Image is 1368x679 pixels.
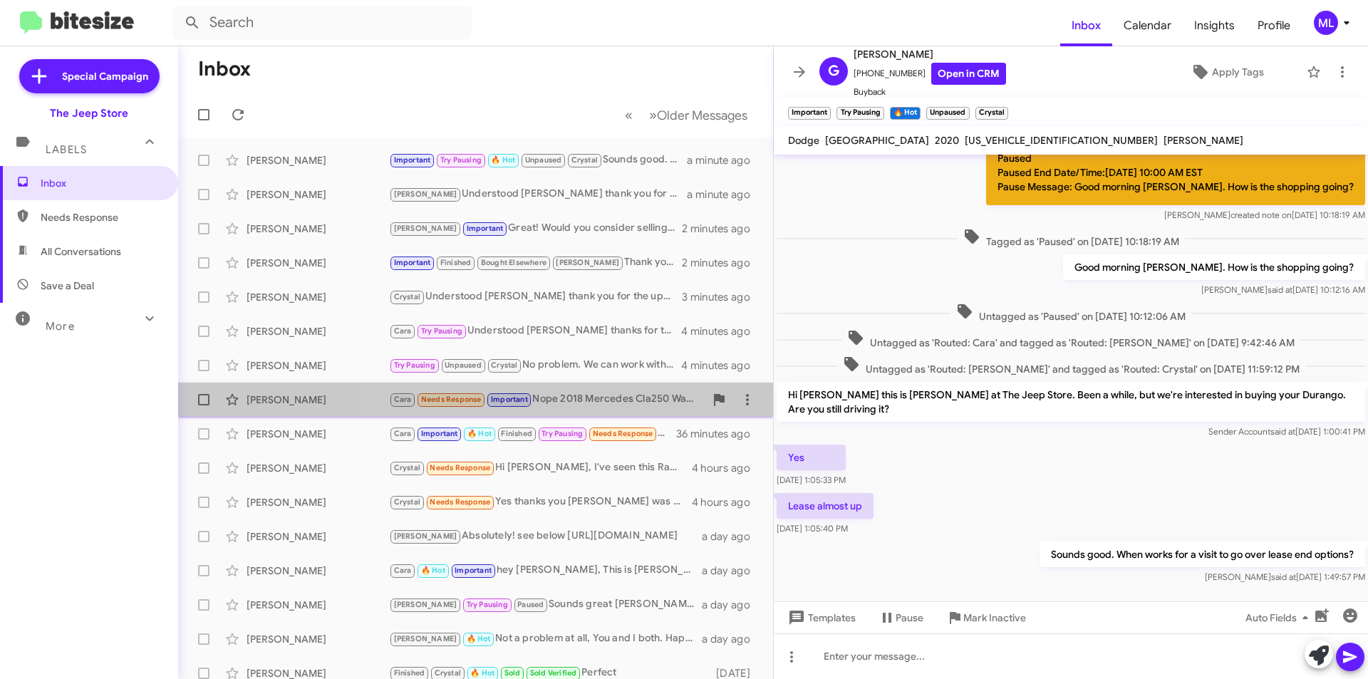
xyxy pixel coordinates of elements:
[1302,11,1352,35] button: ML
[867,605,935,631] button: Pause
[247,358,389,373] div: [PERSON_NAME]
[1201,284,1365,295] span: [PERSON_NAME] [DATE] 10:12:16 AM
[854,63,1006,85] span: [PHONE_NUMBER]
[1234,605,1325,631] button: Auto Fields
[247,529,389,544] div: [PERSON_NAME]
[1154,59,1300,85] button: Apply Tags
[389,186,687,202] div: Understood [PERSON_NAME] thank you for the update
[657,108,747,123] span: Older Messages
[682,222,762,236] div: 2 minutes ago
[247,495,389,509] div: [PERSON_NAME]
[440,258,472,267] span: Finished
[556,258,619,267] span: [PERSON_NAME]
[394,258,431,267] span: Important
[198,58,251,81] h1: Inbox
[394,190,457,199] span: [PERSON_NAME]
[389,152,687,168] div: Sounds good. When works for a visit to go over lease end options?
[247,632,389,646] div: [PERSON_NAME]
[247,393,389,407] div: [PERSON_NAME]
[1208,426,1365,437] span: Sender Account [DATE] 1:00:41 PM
[896,605,923,631] span: Pause
[247,324,389,338] div: [PERSON_NAME]
[491,361,517,370] span: Crystal
[247,187,389,202] div: [PERSON_NAME]
[777,523,848,534] span: [DATE] 1:05:40 PM
[389,631,702,647] div: Not a problem at all, You and I both. Happy to reach out [DATE] morning to see if we can set up a...
[935,134,959,147] span: 2020
[785,605,856,631] span: Templates
[1230,209,1292,220] span: created note on
[247,427,389,441] div: [PERSON_NAME]
[777,445,846,470] p: Yes
[247,564,389,578] div: [PERSON_NAME]
[682,290,762,304] div: 3 minutes ago
[41,210,162,224] span: Needs Response
[1183,5,1246,46] span: Insights
[46,320,75,333] span: More
[41,176,162,190] span: Inbox
[504,668,521,678] span: Sold
[445,361,482,370] span: Unpaused
[247,153,389,167] div: [PERSON_NAME]
[525,155,562,165] span: Unpaused
[702,632,762,646] div: a day ago
[1060,5,1112,46] a: Inbox
[777,382,1365,422] p: Hi [PERSON_NAME] this is [PERSON_NAME] at The Jeep Store. Been a while, but we're interested in b...
[692,495,762,509] div: 4 hours ago
[394,600,457,609] span: [PERSON_NAME]
[491,155,515,165] span: 🔥 Hot
[389,596,702,613] div: Sounds great [PERSON_NAME], Thank you very much
[455,566,492,575] span: Important
[541,429,583,438] span: Try Pausing
[389,289,682,305] div: Understood [PERSON_NAME] thank you for the update
[1164,134,1243,147] span: [PERSON_NAME]
[389,220,682,237] div: Great! Would you consider selling it back to us at this time or would you still like to keep it?
[430,463,490,472] span: Needs Response
[774,605,867,631] button: Templates
[676,427,762,441] div: 36 minutes ago
[1112,5,1183,46] a: Calendar
[571,155,598,165] span: Crystal
[641,100,756,130] button: Next
[649,106,657,124] span: »
[965,134,1158,147] span: [US_VEHICLE_IDENTIFICATION_NUMBER]
[950,303,1191,323] span: Untagged as 'Paused' on [DATE] 10:12:06 AM
[430,497,490,507] span: Needs Response
[435,668,461,678] span: Crystal
[62,69,148,83] span: Special Campaign
[389,528,702,544] div: Absolutely! see below [URL][DOMAIN_NAME]
[394,634,457,643] span: [PERSON_NAME]
[681,358,762,373] div: 4 minutes ago
[617,100,756,130] nav: Page navigation example
[19,59,160,93] a: Special Campaign
[854,46,1006,63] span: [PERSON_NAME]
[702,598,762,612] div: a day ago
[247,256,389,270] div: [PERSON_NAME]
[421,395,482,404] span: Needs Response
[394,326,412,336] span: Cara
[616,100,641,130] button: Previous
[394,463,420,472] span: Crystal
[389,460,692,476] div: Hi [PERSON_NAME], I've seen this Ram in a few different YouTube videos but I don't know what it i...
[836,107,883,120] small: Try Pausing
[837,356,1305,376] span: Untagged as 'Routed: [PERSON_NAME]' and tagged as 'Routed: Crystal' on [DATE] 11:59:12 PM
[958,228,1185,249] span: Tagged as 'Paused' on [DATE] 10:18:19 AM
[1270,426,1295,437] span: said at
[394,224,457,233] span: [PERSON_NAME]
[394,361,435,370] span: Try Pausing
[1246,5,1302,46] a: Profile
[788,134,819,147] span: Dodge
[687,187,762,202] div: a minute ago
[926,107,969,120] small: Unpaused
[1314,11,1338,35] div: ML
[394,566,412,575] span: Cara
[41,244,121,259] span: All Conversations
[682,256,762,270] div: 2 minutes ago
[841,329,1300,350] span: Untagged as 'Routed: Cara' and tagged as 'Routed: [PERSON_NAME]' on [DATE] 9:42:46 AM
[389,494,692,510] div: Yes thanks you [PERSON_NAME] was great!!!! Just trying to figure out if I should wait to see what...
[394,532,457,541] span: [PERSON_NAME]
[421,429,458,438] span: Important
[46,143,87,156] span: Labels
